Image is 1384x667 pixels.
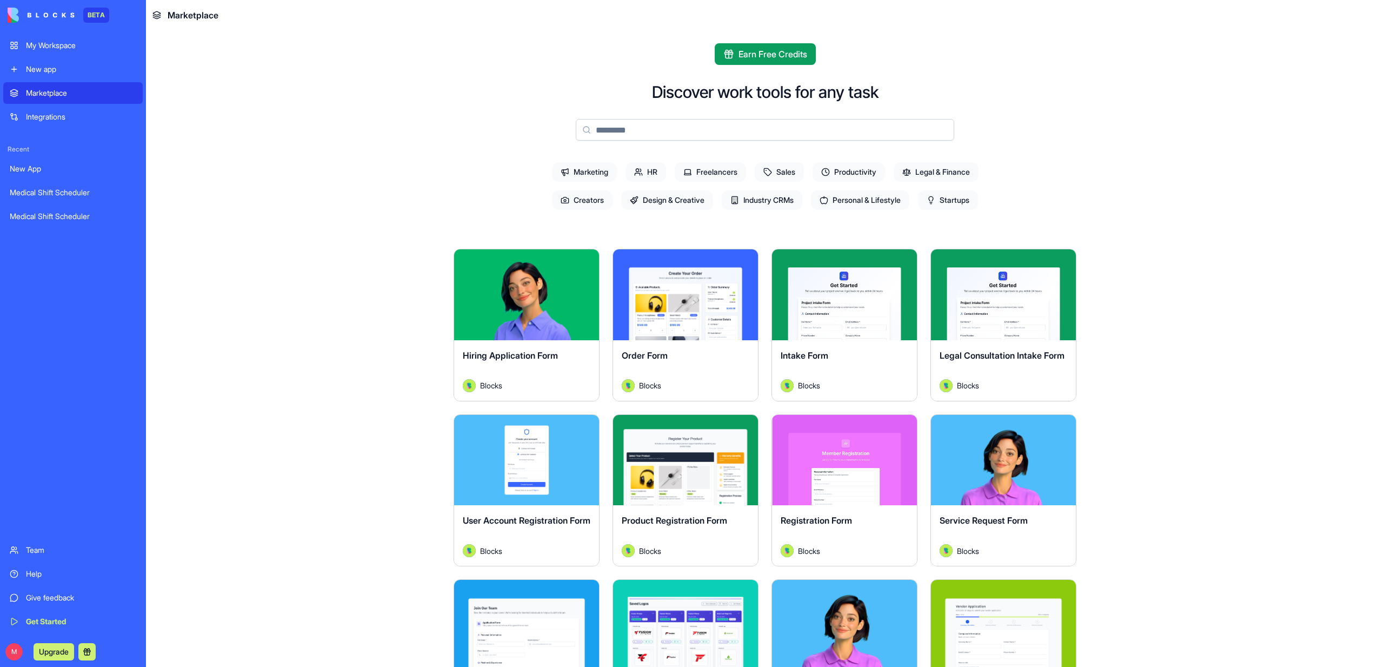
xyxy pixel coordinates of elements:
[813,162,885,182] span: Productivity
[463,349,590,379] div: Hiring Application Form
[83,8,109,23] div: BETA
[480,380,502,391] span: Blocks
[26,64,136,75] div: New app
[3,106,143,128] a: Integrations
[3,587,143,609] a: Give feedback
[3,145,143,154] span: Recent
[480,545,502,557] span: Blocks
[168,9,218,22] span: Marketplace
[622,349,749,379] div: Order Form
[755,162,804,182] span: Sales
[3,35,143,56] a: My Workspace
[798,380,820,391] span: Blocks
[552,190,613,210] span: Creators
[781,544,794,557] img: Avatar
[940,544,953,557] img: Avatar
[463,350,558,361] span: Hiring Application Form
[613,249,758,401] a: Order FormAvatarBlocks
[3,182,143,203] a: Medical Shift Scheduler
[940,349,1067,379] div: Legal Consultation Intake Form
[918,190,978,210] span: Startups
[5,643,23,661] span: M
[26,40,136,51] div: My Workspace
[10,211,136,222] div: Medical Shift Scheduler
[940,515,1028,526] span: Service Request Form
[621,190,713,210] span: Design & Creative
[454,249,600,401] a: Hiring Application FormAvatarBlocks
[626,162,666,182] span: HR
[894,162,979,182] span: Legal & Finance
[463,544,476,557] img: Avatar
[454,414,600,567] a: User Account Registration FormAvatarBlocks
[957,545,979,557] span: Blocks
[771,414,917,567] a: Registration FormAvatarBlocks
[3,539,143,561] a: Team
[940,350,1064,361] span: Legal Consultation Intake Form
[552,162,617,182] span: Marketing
[26,88,136,98] div: Marketplace
[781,349,908,379] div: Intake Form
[622,350,668,361] span: Order Form
[781,514,908,544] div: Registration Form
[771,249,917,401] a: Intake FormAvatarBlocks
[781,379,794,392] img: Avatar
[10,163,136,174] div: New App
[26,569,136,579] div: Help
[930,414,1076,567] a: Service Request FormAvatarBlocks
[675,162,746,182] span: Freelancers
[715,43,816,65] button: Earn Free Credits
[639,545,661,557] span: Blocks
[463,379,476,392] img: Avatar
[8,8,75,23] img: logo
[26,545,136,556] div: Team
[3,611,143,632] a: Get Started
[652,82,879,102] h2: Discover work tools for any task
[3,82,143,104] a: Marketplace
[26,592,136,603] div: Give feedback
[3,158,143,180] a: New App
[622,544,635,557] img: Avatar
[463,515,590,526] span: User Account Registration Form
[940,379,953,392] img: Avatar
[10,187,136,198] div: Medical Shift Scheduler
[639,380,661,391] span: Blocks
[8,8,109,23] a: BETA
[781,350,828,361] span: Intake Form
[622,515,727,526] span: Product Registration Form
[957,380,979,391] span: Blocks
[3,58,143,80] a: New app
[463,514,590,544] div: User Account Registration Form
[34,646,74,657] a: Upgrade
[940,514,1067,544] div: Service Request Form
[3,206,143,227] a: Medical Shift Scheduler
[781,515,852,526] span: Registration Form
[26,111,136,122] div: Integrations
[613,414,758,567] a: Product Registration FormAvatarBlocks
[34,643,74,661] button: Upgrade
[3,563,143,585] a: Help
[798,545,820,557] span: Blocks
[622,379,635,392] img: Avatar
[738,48,807,61] span: Earn Free Credits
[811,190,909,210] span: Personal & Lifestyle
[722,190,802,210] span: Industry CRMs
[622,514,749,544] div: Product Registration Form
[930,249,1076,401] a: Legal Consultation Intake FormAvatarBlocks
[26,616,136,627] div: Get Started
